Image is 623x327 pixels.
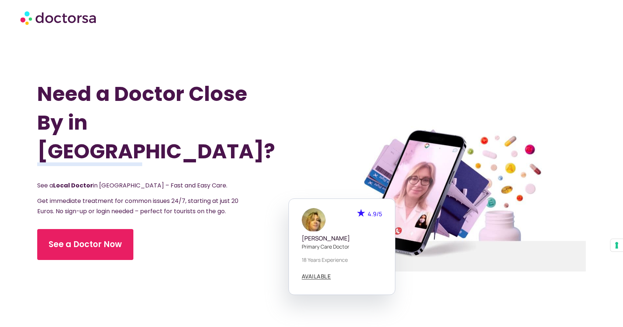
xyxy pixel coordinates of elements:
button: Your consent preferences for tracking technologies [610,239,623,252]
span: See a Doctor Now [49,239,122,250]
a: AVAILABLE [302,274,331,279]
p: 18 years experience [302,256,382,264]
p: Primary care doctor [302,243,382,250]
h5: [PERSON_NAME] [302,235,382,242]
h1: Need a Doctor Close By in [GEOGRAPHIC_DATA]? [37,80,270,166]
a: See a Doctor Now [37,229,133,260]
span: See a in [GEOGRAPHIC_DATA] – Fast and Easy Care. [37,181,227,190]
span: 4.9/5 [368,210,382,218]
strong: Local Doctor [53,181,93,190]
span: Get immediate treatment for common issues 24/7, starting at just 20 Euros. No sign-up or login ne... [37,197,238,215]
